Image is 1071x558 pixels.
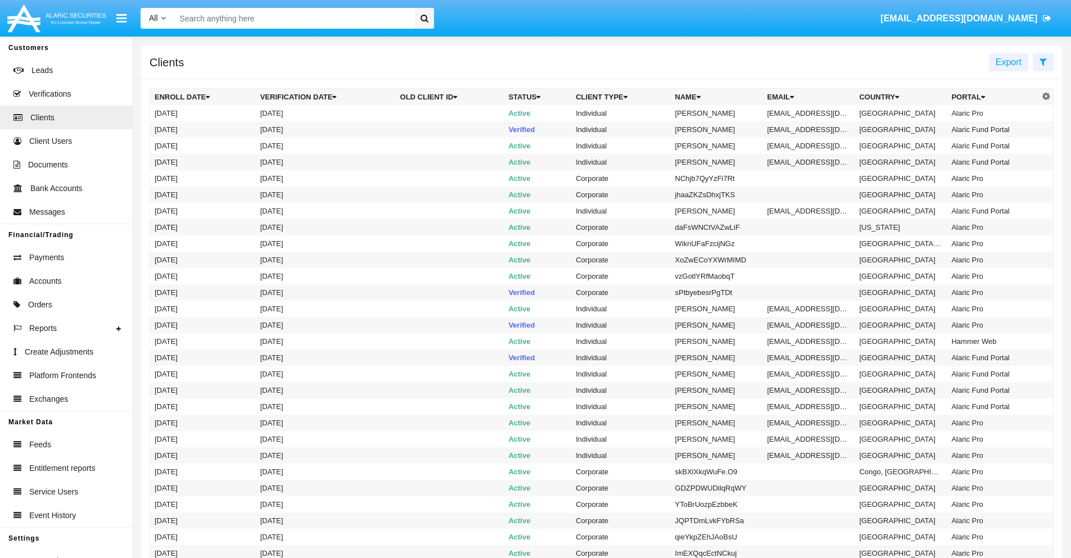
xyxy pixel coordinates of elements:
td: [DATE] [256,496,396,512]
td: Alaric Fund Portal [947,382,1039,398]
th: Email [763,89,855,106]
td: GDZPDWUDilqRqWY [671,480,763,496]
td: Corporate [571,464,670,480]
th: Name [671,89,763,106]
td: [PERSON_NAME] [671,415,763,431]
td: Alaric Pro [947,301,1039,317]
td: Corporate [571,480,670,496]
td: [DATE] [150,121,256,138]
td: vzGotlYRfMaobqT [671,268,763,284]
td: [EMAIL_ADDRESS][DOMAIN_NAME] [763,415,855,431]
td: Active [504,333,571,350]
td: Individual [571,366,670,382]
td: [PERSON_NAME] [671,333,763,350]
span: Clients [30,112,55,124]
td: Corporate [571,529,670,545]
td: Alaric Fund Portal [947,138,1039,154]
td: Hammer Web [947,333,1039,350]
td: Alaric Fund Portal [947,203,1039,219]
td: [GEOGRAPHIC_DATA] [855,480,947,496]
td: [GEOGRAPHIC_DATA] [855,350,947,366]
span: Platform Frontends [29,370,96,382]
td: Alaric Pro [947,480,1039,496]
td: [DATE] [256,366,396,382]
td: [DATE] [150,431,256,447]
td: [DATE] [150,317,256,333]
td: Individual [571,105,670,121]
td: [DATE] [256,235,396,252]
span: Payments [29,252,64,264]
td: [DATE] [150,529,256,545]
input: Search [174,8,411,29]
td: [GEOGRAPHIC_DATA] [855,187,947,203]
td: [EMAIL_ADDRESS][DOMAIN_NAME] [763,154,855,170]
td: qieYkpZEhJAoBsU [671,529,763,545]
td: Active [504,154,571,170]
td: Active [504,235,571,252]
td: [DATE] [150,252,256,268]
td: Active [504,187,571,203]
span: Feeds [29,439,51,451]
td: [DATE] [256,121,396,138]
td: [GEOGRAPHIC_DATA] [855,447,947,464]
span: Documents [28,159,68,171]
td: Alaric Pro [947,431,1039,447]
td: [PERSON_NAME] [671,301,763,317]
td: Active [504,366,571,382]
td: [DATE] [256,203,396,219]
td: Corporate [571,219,670,235]
td: [GEOGRAPHIC_DATA] [855,496,947,512]
td: [DATE] [150,235,256,252]
td: [GEOGRAPHIC_DATA] [855,333,947,350]
td: [GEOGRAPHIC_DATA] [855,154,947,170]
td: [DATE] [256,301,396,317]
td: [DATE] [150,350,256,366]
td: YToBrUozpEzbbeK [671,496,763,512]
span: [EMAIL_ADDRESS][DOMAIN_NAME] [880,13,1037,23]
td: [DATE] [256,480,396,496]
span: Entitlement reports [29,462,96,474]
td: Individual [571,431,670,447]
td: [DATE] [150,415,256,431]
td: [DATE] [150,382,256,398]
button: Export [989,53,1028,71]
th: Client Type [571,89,670,106]
td: Alaric Pro [947,170,1039,187]
td: [DATE] [150,170,256,187]
th: Portal [947,89,1039,106]
td: [PERSON_NAME] [671,121,763,138]
td: Active [504,431,571,447]
td: Individual [571,154,670,170]
td: [DATE] [256,105,396,121]
img: Logo image [6,2,108,35]
span: Orders [28,299,52,311]
span: Messages [29,206,65,218]
td: [DATE] [150,512,256,529]
td: [DATE] [150,496,256,512]
td: [DATE] [150,464,256,480]
span: Event History [29,510,76,521]
td: Individual [571,398,670,415]
td: [EMAIL_ADDRESS][DOMAIN_NAME] [763,447,855,464]
td: Alaric Fund Portal [947,366,1039,382]
td: [GEOGRAPHIC_DATA] [855,398,947,415]
td: [EMAIL_ADDRESS][DOMAIN_NAME] [763,105,855,121]
td: [DATE] [150,284,256,301]
td: Individual [571,350,670,366]
td: [US_STATE] [855,219,947,235]
td: Alaric Pro [947,415,1039,431]
span: Service Users [29,486,78,498]
td: Active [504,252,571,268]
td: Active [504,447,571,464]
td: WiknUFaFzcijNGz [671,235,763,252]
td: Individual [571,415,670,431]
td: [DATE] [256,415,396,431]
th: Country [855,89,947,106]
td: Alaric Pro [947,252,1039,268]
td: Alaric Pro [947,317,1039,333]
td: [PERSON_NAME] [671,317,763,333]
td: [PERSON_NAME] [671,105,763,121]
td: Active [504,415,571,431]
td: [EMAIL_ADDRESS][DOMAIN_NAME] [763,301,855,317]
td: Active [504,512,571,529]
